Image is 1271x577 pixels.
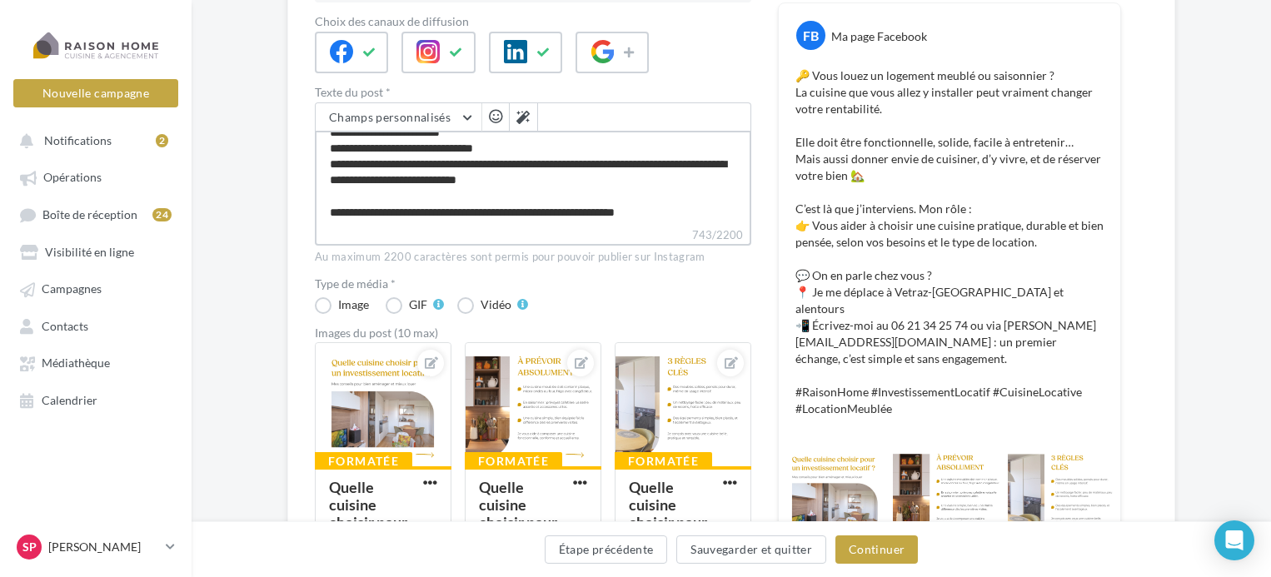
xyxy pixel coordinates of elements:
a: Campagnes [10,273,182,303]
button: Sauvegarder et quitter [676,535,826,564]
span: Calendrier [42,393,97,407]
button: Étape précédente [545,535,668,564]
div: GIF [409,299,427,311]
a: Visibilité en ligne [10,236,182,266]
a: Opérations [10,162,182,192]
button: Nouvelle campagne [13,79,178,107]
div: Images du post (10 max) [315,327,751,339]
div: Quelle cuisine choisir pour un inve... [329,478,407,549]
div: Formatée [615,452,712,470]
div: 24 [152,208,172,221]
div: FB [796,21,825,50]
span: Opérations [43,171,102,185]
p: 🔑 Vous louez un logement meublé ou saisonnier ? La cuisine que vous allez y installer peut vraime... [795,67,1104,417]
div: Ma page Facebook [831,28,927,45]
span: Sp [22,539,37,555]
a: Sp [PERSON_NAME] [13,531,178,563]
button: Champs personnalisés [316,103,481,132]
button: Notifications 2 [10,125,175,155]
div: 2 [156,134,168,147]
label: 743/2200 [315,226,751,246]
div: Open Intercom Messenger [1214,520,1254,560]
div: Quelle cuisine choisir pour un inve... [479,478,557,549]
span: Notifications [44,133,112,147]
a: Boîte de réception24 [10,199,182,230]
span: Contacts [42,319,88,333]
label: Choix des canaux de diffusion [315,16,751,27]
a: Calendrier [10,385,182,415]
span: Médiathèque [42,356,110,371]
p: [PERSON_NAME] [48,539,159,555]
a: Contacts [10,311,182,341]
label: Type de média * [315,278,751,290]
a: Médiathèque [10,347,182,377]
span: Boîte de réception [42,207,137,221]
span: Visibilité en ligne [45,245,134,259]
div: Image [338,299,369,311]
div: Quelle cuisine choisir pour un inve... [629,478,707,549]
span: Champs personnalisés [329,110,451,124]
div: Formatée [465,452,562,470]
button: Continuer [835,535,918,564]
div: Au maximum 2200 caractères sont permis pour pouvoir publier sur Instagram [315,250,751,265]
div: Vidéo [481,299,511,311]
div: Formatée [315,452,412,470]
span: Campagnes [42,282,102,296]
label: Texte du post * [315,87,751,98]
